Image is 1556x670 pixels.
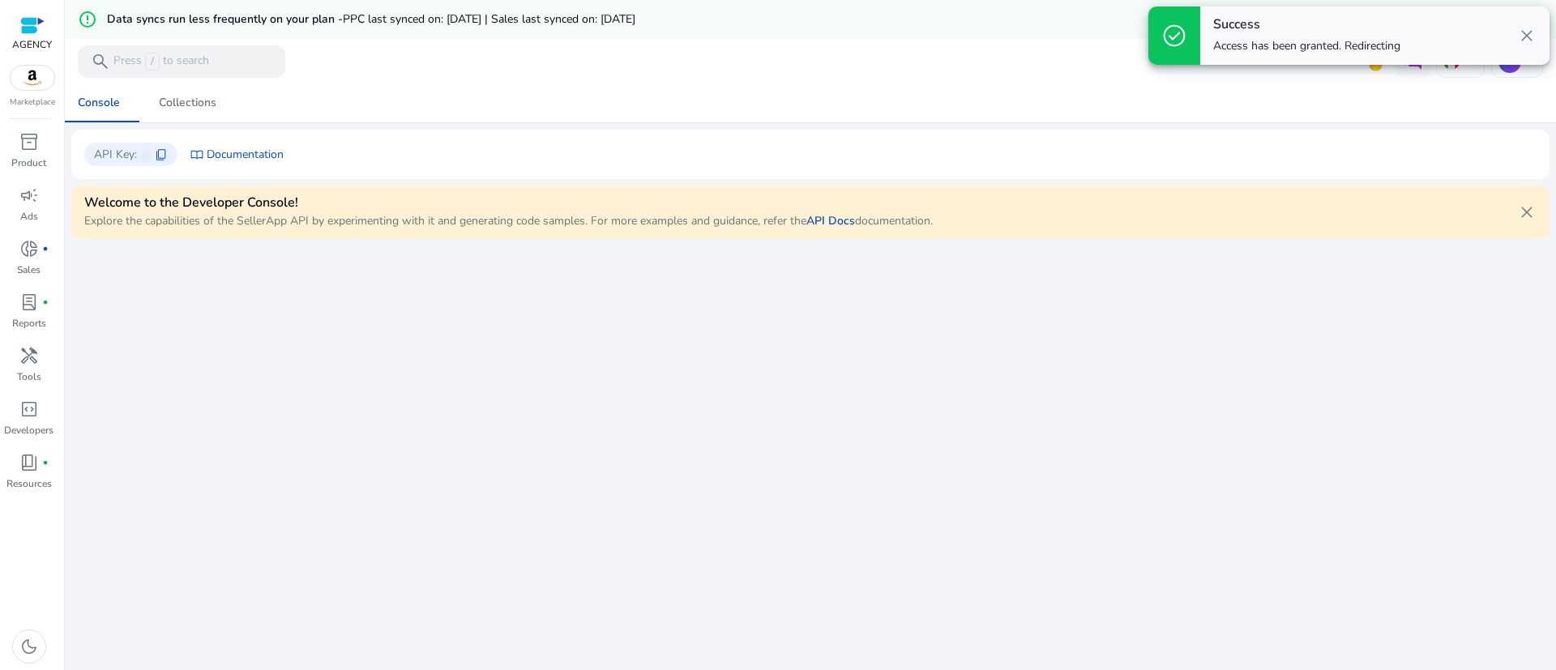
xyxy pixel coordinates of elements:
[143,146,148,163] p: -
[84,212,933,229] p: Explore the capabilities of the SellerApp API by experimenting with it and generating code sample...
[17,369,41,384] p: Tools
[107,13,635,27] h5: Data syncs run less frequently on your plan -
[343,11,635,27] span: PPC last synced on: [DATE] | Sales last synced on: [DATE]
[806,213,855,228] a: API Docs
[4,423,53,437] p: Developers
[11,66,54,90] img: amazon.svg
[19,399,39,419] span: code_blocks
[11,156,46,170] p: Product
[91,52,110,71] span: search
[10,96,55,109] p: Marketplace
[78,10,97,29] mat-icon: error_outline
[145,53,160,70] span: /
[19,239,39,258] span: donut_small
[12,316,46,331] p: Reports
[17,262,41,277] p: Sales
[19,453,39,472] span: book_4
[42,245,49,252] span: fiber_manual_record
[19,186,39,205] span: campaign
[42,299,49,305] span: fiber_manual_record
[1517,26,1537,45] span: close
[78,97,120,109] div: Console
[19,132,39,151] span: inventory_2
[1161,23,1187,49] span: check_circle
[190,148,203,161] span: import_contacts
[1517,203,1537,222] span: close
[1213,17,1400,32] h4: Success
[155,148,168,161] span: content_copy
[19,292,39,312] span: lab_profile
[94,146,137,163] p: API Key:
[20,209,38,224] p: Ads
[84,195,933,211] h4: Welcome to the Developer Console!
[6,476,52,491] p: Resources
[113,53,209,70] p: Press to search
[12,37,52,52] p: AGENCY
[42,459,49,466] span: fiber_manual_record
[159,97,216,109] div: Collections
[19,637,39,656] span: dark_mode
[207,146,284,163] a: Documentation
[1213,38,1400,54] p: Access has been granted. Redirecting
[19,346,39,365] span: handyman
